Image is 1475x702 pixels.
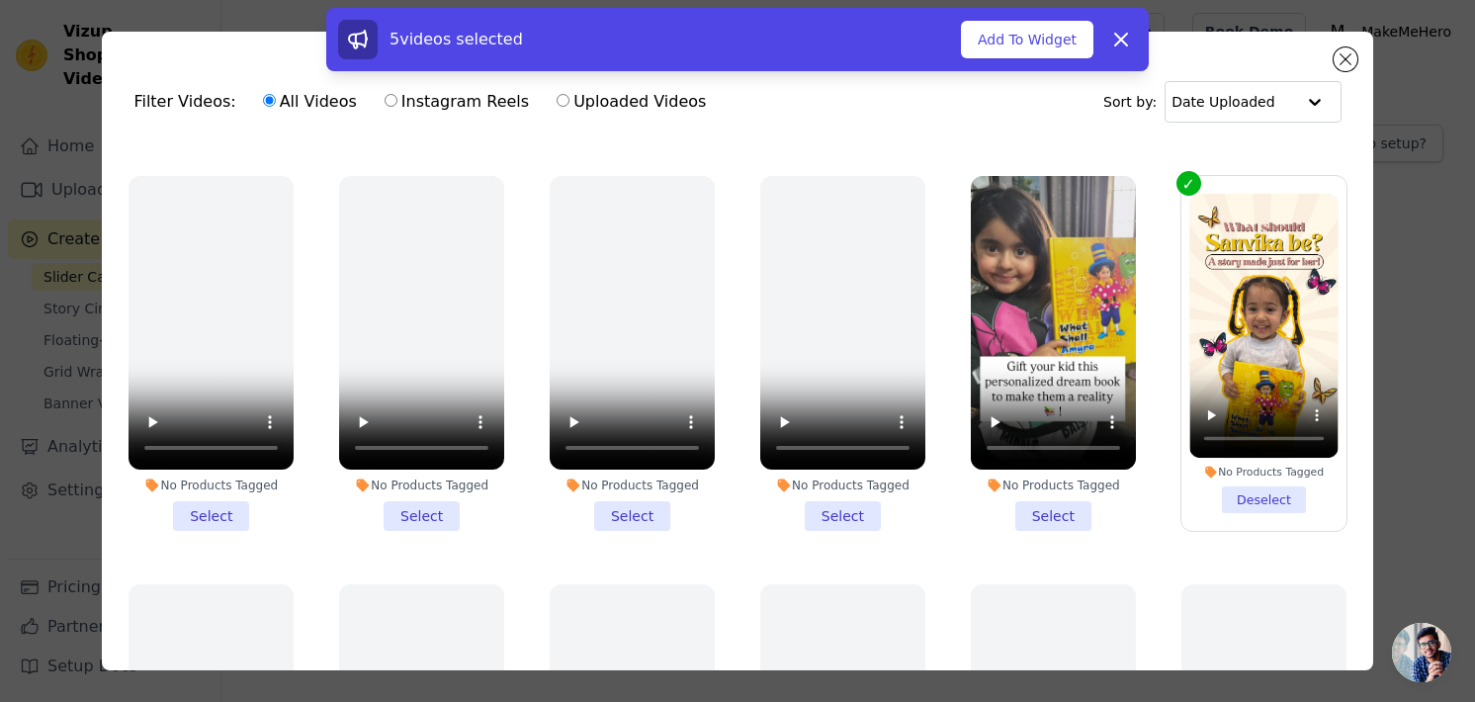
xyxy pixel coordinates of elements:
[1103,81,1342,123] div: Sort by:
[760,478,925,493] div: No Products Tagged
[384,89,530,115] label: Instagram Reels
[339,478,504,493] div: No Products Tagged
[262,89,358,115] label: All Videos
[129,478,294,493] div: No Products Tagged
[1392,623,1451,682] a: Open chat
[390,30,523,48] span: 5 videos selected
[1189,465,1338,479] div: No Products Tagged
[556,89,707,115] label: Uploaded Videos
[971,478,1136,493] div: No Products Tagged
[550,478,715,493] div: No Products Tagged
[133,79,717,125] div: Filter Videos:
[961,21,1093,58] button: Add To Widget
